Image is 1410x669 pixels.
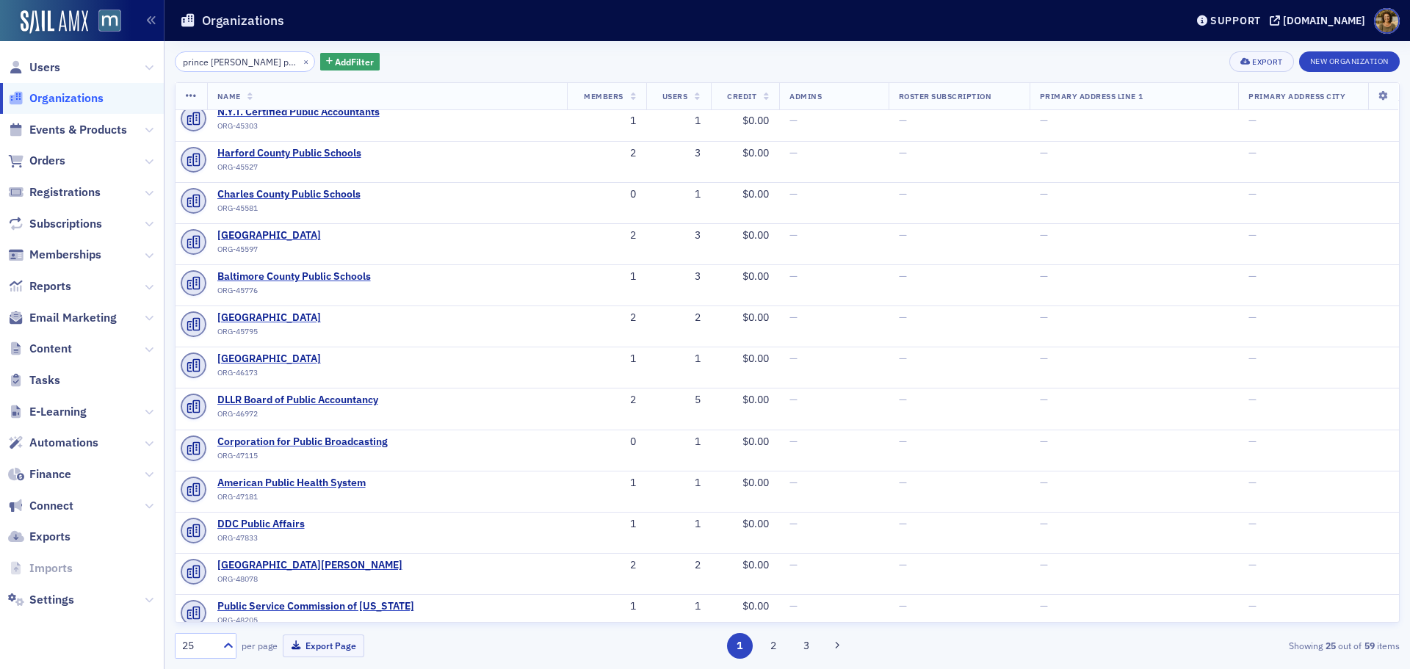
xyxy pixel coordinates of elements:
span: Users [662,91,688,101]
a: Registrations [8,184,101,200]
span: Roster Subscription [899,91,992,101]
a: Users [8,59,60,76]
a: Events & Products [8,122,127,138]
span: — [899,146,907,159]
div: ORG-47115 [217,451,388,466]
span: $0.00 [742,558,769,571]
button: × [300,54,313,68]
div: Export [1252,58,1282,66]
a: SailAMX [21,10,88,34]
div: 2 [657,559,701,572]
span: Email Marketing [29,310,117,326]
span: Memberships [29,247,101,263]
span: — [789,187,798,200]
span: $0.00 [742,187,769,200]
span: — [1248,113,1257,126]
strong: 25 [1323,639,1338,652]
a: Automations [8,435,98,451]
span: $0.00 [742,599,769,612]
strong: 59 [1362,639,1377,652]
span: $0.00 [742,517,769,530]
span: Montgomery County Public Schools [217,229,351,242]
span: Carroll County Public Schools [217,352,351,366]
div: 5 [657,394,701,407]
span: Harford County Public Schools [217,147,361,160]
span: — [1248,146,1257,159]
span: — [899,393,907,406]
span: DDC Public Affairs [217,518,351,531]
span: — [789,228,798,242]
div: 1 [657,600,701,613]
div: 1 [577,600,636,613]
button: Export Page [283,634,364,657]
span: $0.00 [742,393,769,406]
h1: Organizations [202,12,284,29]
a: E-Learning [8,404,87,420]
div: ORG-45527 [217,162,361,177]
a: Memberships [8,247,101,263]
span: Settings [29,592,74,608]
div: Showing out of items [1002,639,1400,652]
a: View Homepage [88,10,121,35]
div: 1 [577,477,636,490]
span: Automations [29,435,98,451]
span: — [1248,311,1257,324]
span: American Public Health System [217,477,366,490]
a: Email Marketing [8,310,117,326]
span: — [899,476,907,489]
div: 1 [657,188,701,201]
div: ORG-45597 [217,245,351,259]
div: 1 [577,270,636,283]
a: Finance [8,466,71,482]
span: — [1040,113,1048,126]
div: 2 [577,147,636,160]
span: Members [584,91,623,101]
span: Prince George’s Community College [217,559,402,572]
span: — [1248,228,1257,242]
span: — [789,270,798,283]
div: 0 [577,188,636,201]
span: E-Learning [29,404,87,420]
span: — [1248,558,1257,571]
div: ORG-45776 [217,286,371,300]
a: Baltimore County Public Schools [217,270,371,283]
span: — [1040,476,1048,489]
span: — [899,270,907,283]
div: 2 [577,229,636,242]
div: 1 [657,114,701,127]
span: $0.00 [742,270,769,283]
span: Add Filter [335,55,374,68]
span: — [899,113,907,126]
span: $0.00 [742,146,769,159]
span: — [789,476,798,489]
span: DLLR Board of Public Accountancy [217,394,378,407]
div: ORG-45303 [217,121,380,136]
span: — [899,352,907,365]
span: — [1248,476,1257,489]
div: 1 [657,477,701,490]
a: Corporation for Public Broadcasting [217,435,388,449]
span: Profile [1374,8,1400,34]
div: ORG-46173 [217,368,351,383]
a: Imports [8,560,73,576]
div: 1 [657,352,701,366]
div: 3 [657,270,701,283]
div: 1 [577,114,636,127]
label: per page [242,639,278,652]
a: Content [8,341,72,357]
span: — [789,599,798,612]
button: AddFilter [320,53,380,71]
span: — [1248,270,1257,283]
a: Organizations [8,90,104,106]
span: Events & Products [29,122,127,138]
span: — [899,311,907,324]
span: — [789,113,798,126]
div: Support [1210,14,1261,27]
div: 2 [577,559,636,572]
span: Users [29,59,60,76]
a: [GEOGRAPHIC_DATA] [217,311,351,325]
button: 1 [727,633,753,659]
span: — [1040,228,1048,242]
span: — [899,558,907,571]
a: [GEOGRAPHIC_DATA] [217,352,351,366]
